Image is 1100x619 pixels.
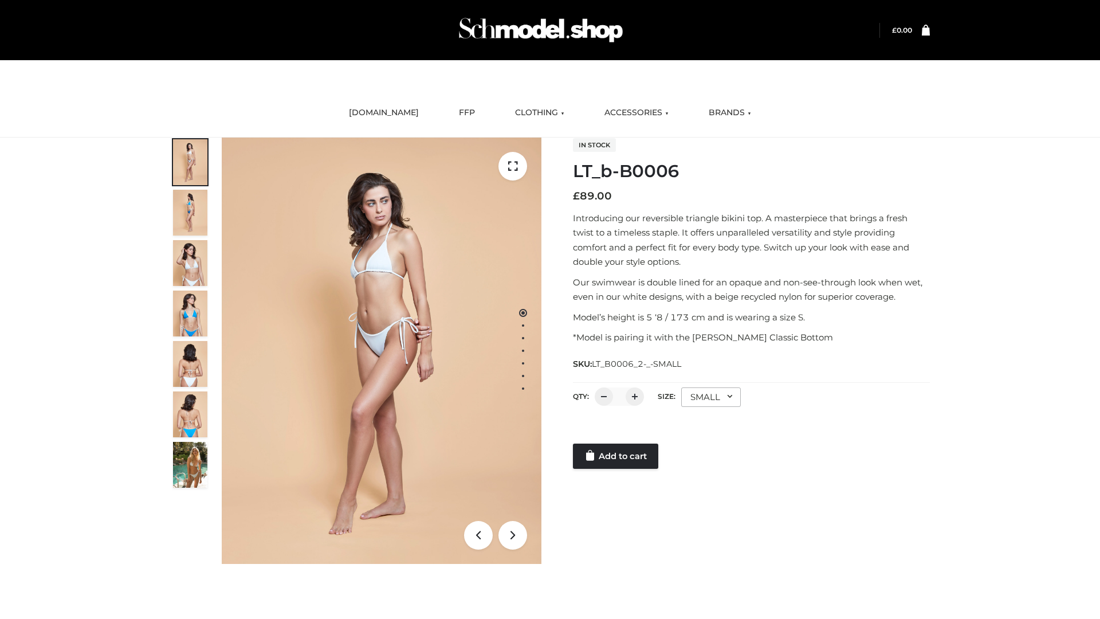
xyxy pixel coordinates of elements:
[173,240,207,286] img: ArielClassicBikiniTop_CloudNine_AzureSky_OW114ECO_3-scaled.jpg
[892,26,912,34] a: £0.00
[173,190,207,236] img: ArielClassicBikiniTop_CloudNine_AzureSky_OW114ECO_2-scaled.jpg
[573,161,930,182] h1: LT_b-B0006
[573,275,930,304] p: Our swimwear is double lined for an opaque and non-see-through look when wet, even in our white d...
[173,341,207,387] img: ArielClassicBikiniTop_CloudNine_AzureSky_OW114ECO_7-scaled.jpg
[573,392,589,401] label: QTY:
[573,190,612,202] bdi: 89.00
[340,100,427,126] a: [DOMAIN_NAME]
[173,442,207,488] img: Arieltop_CloudNine_AzureSky2.jpg
[573,190,580,202] span: £
[450,100,484,126] a: FFP
[892,26,912,34] bdi: 0.00
[573,357,682,371] span: SKU:
[573,310,930,325] p: Model’s height is 5 ‘8 / 173 cm and is wearing a size S.
[573,444,658,469] a: Add to cart
[506,100,573,126] a: CLOTHING
[173,291,207,336] img: ArielClassicBikiniTop_CloudNine_AzureSky_OW114ECO_4-scaled.jpg
[592,359,681,369] span: LT_B0006_2-_-SMALL
[455,7,627,53] img: Schmodel Admin 964
[222,138,541,564] img: ArielClassicBikiniTop_CloudNine_AzureSky_OW114ECO_1
[700,100,760,126] a: BRANDS
[658,392,675,401] label: Size:
[573,138,616,152] span: In stock
[681,387,741,407] div: SMALL
[596,100,677,126] a: ACCESSORIES
[173,139,207,185] img: ArielClassicBikiniTop_CloudNine_AzureSky_OW114ECO_1-scaled.jpg
[173,391,207,437] img: ArielClassicBikiniTop_CloudNine_AzureSky_OW114ECO_8-scaled.jpg
[573,330,930,345] p: *Model is pairing it with the [PERSON_NAME] Classic Bottom
[573,211,930,269] p: Introducing our reversible triangle bikini top. A masterpiece that brings a fresh twist to a time...
[892,26,897,34] span: £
